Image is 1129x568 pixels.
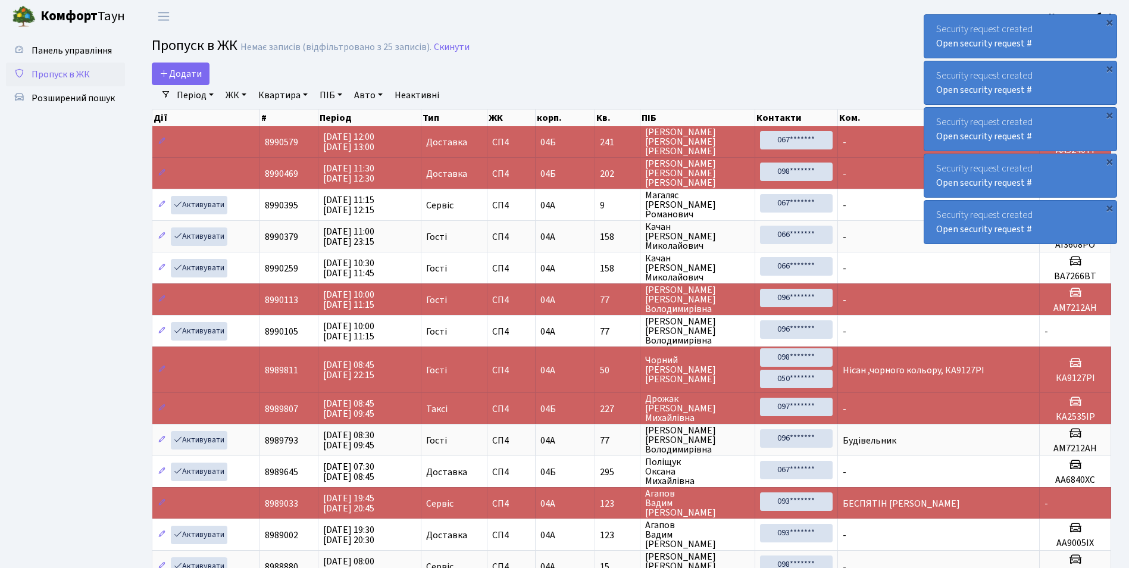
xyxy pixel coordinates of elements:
span: Гості [426,295,447,305]
span: 8989033 [265,497,298,510]
span: 77 [600,295,635,305]
span: - [843,294,846,307]
span: Дрожак [PERSON_NAME] Михайлівна [645,394,750,423]
span: Качан [PERSON_NAME] Миколайович [645,222,750,251]
span: [DATE] 10:00 [DATE] 11:15 [323,288,374,311]
span: 04А [540,325,555,338]
span: СП4 [492,530,530,540]
span: 04А [540,497,555,510]
span: - [843,529,846,542]
span: 8990469 [265,167,298,180]
span: 8990259 [265,262,298,275]
span: [DATE] 10:30 [DATE] 11:45 [323,257,374,280]
span: Додати [160,67,202,80]
a: Активувати [171,259,227,277]
span: - [843,136,846,149]
span: [DATE] 08:30 [DATE] 09:45 [323,429,374,452]
span: [DATE] 11:00 [DATE] 23:15 [323,225,374,248]
span: 04А [540,262,555,275]
th: Ком. [838,110,1040,126]
h5: АМ7212АН [1044,302,1106,314]
a: Активувати [171,463,227,481]
span: 50 [600,366,635,375]
span: СП4 [492,169,530,179]
span: 8989807 [265,402,298,416]
span: СП4 [492,499,530,508]
a: Активувати [171,322,227,341]
h5: AA9005IX [1044,538,1106,549]
span: 04Б [540,402,556,416]
span: 04Б [540,466,556,479]
a: Консьєрж б. 4. [1049,10,1115,24]
a: ЖК [221,85,251,105]
span: 77 [600,436,635,445]
h5: АІ3608РО [1044,239,1106,251]
span: - [843,199,846,212]
span: Сервіс [426,201,454,210]
div: × [1103,202,1115,214]
span: 9 [600,201,635,210]
span: 8990379 [265,230,298,244]
a: Панель управління [6,39,125,63]
span: [DATE] 08:45 [DATE] 09:45 [323,397,374,420]
span: Гості [426,232,447,242]
a: Open security request # [936,37,1032,50]
h5: АМ7212АН [1044,443,1106,454]
span: [PERSON_NAME] [PERSON_NAME] Володимирівна [645,426,750,454]
a: Скинути [434,42,470,53]
span: Гості [426,264,447,273]
th: Кв. [595,110,640,126]
th: ПІБ [640,110,755,126]
span: [PERSON_NAME] [PERSON_NAME] [PERSON_NAME] [645,127,750,156]
span: 04А [540,199,555,212]
th: Період [318,110,421,126]
th: Тип [421,110,487,126]
span: 158 [600,232,635,242]
a: Неактивні [390,85,444,105]
span: 04А [540,294,555,307]
span: Таун [40,7,125,27]
span: Гості [426,327,447,336]
span: 04А [540,529,555,542]
span: [DATE] 10:00 [DATE] 11:15 [323,320,374,343]
img: logo.png [12,5,36,29]
div: Security request created [924,108,1117,151]
h5: КА9127РІ [1044,373,1106,384]
a: Період [172,85,218,105]
a: Розширений пошук [6,86,125,110]
span: СП4 [492,366,530,375]
span: [DATE] 11:15 [DATE] 12:15 [323,194,374,217]
span: 8990105 [265,325,298,338]
div: × [1103,16,1115,28]
a: Квартира [254,85,312,105]
span: 8989793 [265,434,298,447]
div: Security request created [924,154,1117,197]
span: 8990579 [265,136,298,149]
a: ПІБ [315,85,347,105]
span: 04А [540,230,555,244]
a: Пропуск в ЖК [6,63,125,86]
span: Качан [PERSON_NAME] Миколайович [645,254,750,282]
span: - [843,167,846,180]
a: Open security request # [936,83,1032,96]
span: Доставка [426,169,467,179]
a: Активувати [171,227,227,246]
span: СП4 [492,295,530,305]
span: [PERSON_NAME] [PERSON_NAME] [PERSON_NAME] [645,159,750,188]
div: × [1103,155,1115,167]
span: 8989645 [265,466,298,479]
h5: АА6840ХС [1044,475,1106,486]
span: 227 [600,404,635,414]
span: 04Б [540,167,556,180]
span: [PERSON_NAME] [PERSON_NAME] Володимирівна [645,317,750,345]
span: [DATE] 07:30 [DATE] 08:45 [323,460,374,483]
b: Комфорт [40,7,98,26]
span: Гості [426,366,447,375]
a: Авто [349,85,387,105]
span: [DATE] 08:45 [DATE] 22:15 [323,358,374,382]
span: Сервіс [426,499,454,508]
h5: КА2535ІР [1044,411,1106,423]
span: 123 [600,530,635,540]
span: Розширений пошук [32,92,115,105]
a: Активувати [171,431,227,450]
